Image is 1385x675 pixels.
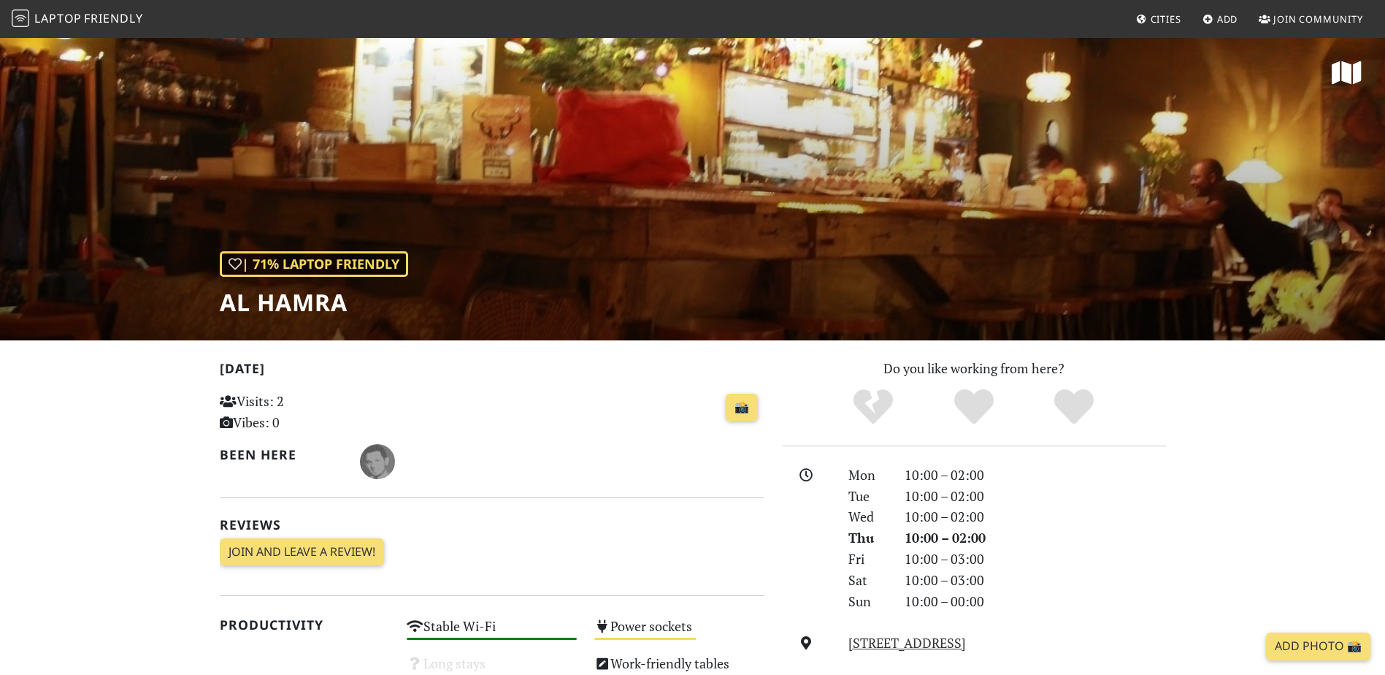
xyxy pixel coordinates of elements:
div: No [823,387,924,427]
div: Mon [840,465,895,486]
span: Friendly [84,10,142,26]
div: Sat [840,570,895,591]
a: Cities [1130,6,1187,32]
a: Join Community [1253,6,1369,32]
div: Definitely! [1024,387,1124,427]
img: 1398-kj.jpg [360,444,395,479]
div: 10:00 – 02:00 [896,527,1175,549]
div: Thu [840,527,895,549]
div: Power sockets [586,614,773,652]
div: 10:00 – 00:00 [896,591,1175,612]
div: 10:00 – 03:00 [896,570,1175,591]
h2: Reviews [220,517,764,533]
div: Stable Wi-Fi [398,614,586,652]
div: Sun [840,591,895,612]
a: Join and leave a review! [220,538,384,566]
p: Visits: 2 Vibes: 0 [220,391,390,433]
h2: [DATE] [220,361,764,382]
img: LaptopFriendly [12,9,29,27]
span: Join Community [1273,12,1363,26]
div: Wed [840,506,895,527]
div: 10:00 – 02:00 [896,486,1175,507]
h1: Al Hamra [220,289,408,316]
h2: Productivity [220,617,390,633]
h2: Been here [220,447,343,462]
span: Add [1217,12,1238,26]
a: LaptopFriendly LaptopFriendly [12,7,143,32]
a: Add [1197,6,1244,32]
span: Laptop [34,10,82,26]
div: | 71% Laptop Friendly [220,251,408,277]
a: 📸 [726,394,758,422]
div: 10:00 – 03:00 [896,549,1175,570]
p: Do you like working from here? [782,358,1166,379]
div: 10:00 – 02:00 [896,506,1175,527]
div: Fri [840,549,895,570]
div: Yes [924,387,1024,427]
span: Cities [1151,12,1181,26]
div: 10:00 – 02:00 [896,465,1175,486]
a: Add Photo 📸 [1266,633,1370,660]
span: KJ Price [360,451,395,469]
a: [STREET_ADDRESS] [848,634,966,652]
div: Tue [840,486,895,507]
